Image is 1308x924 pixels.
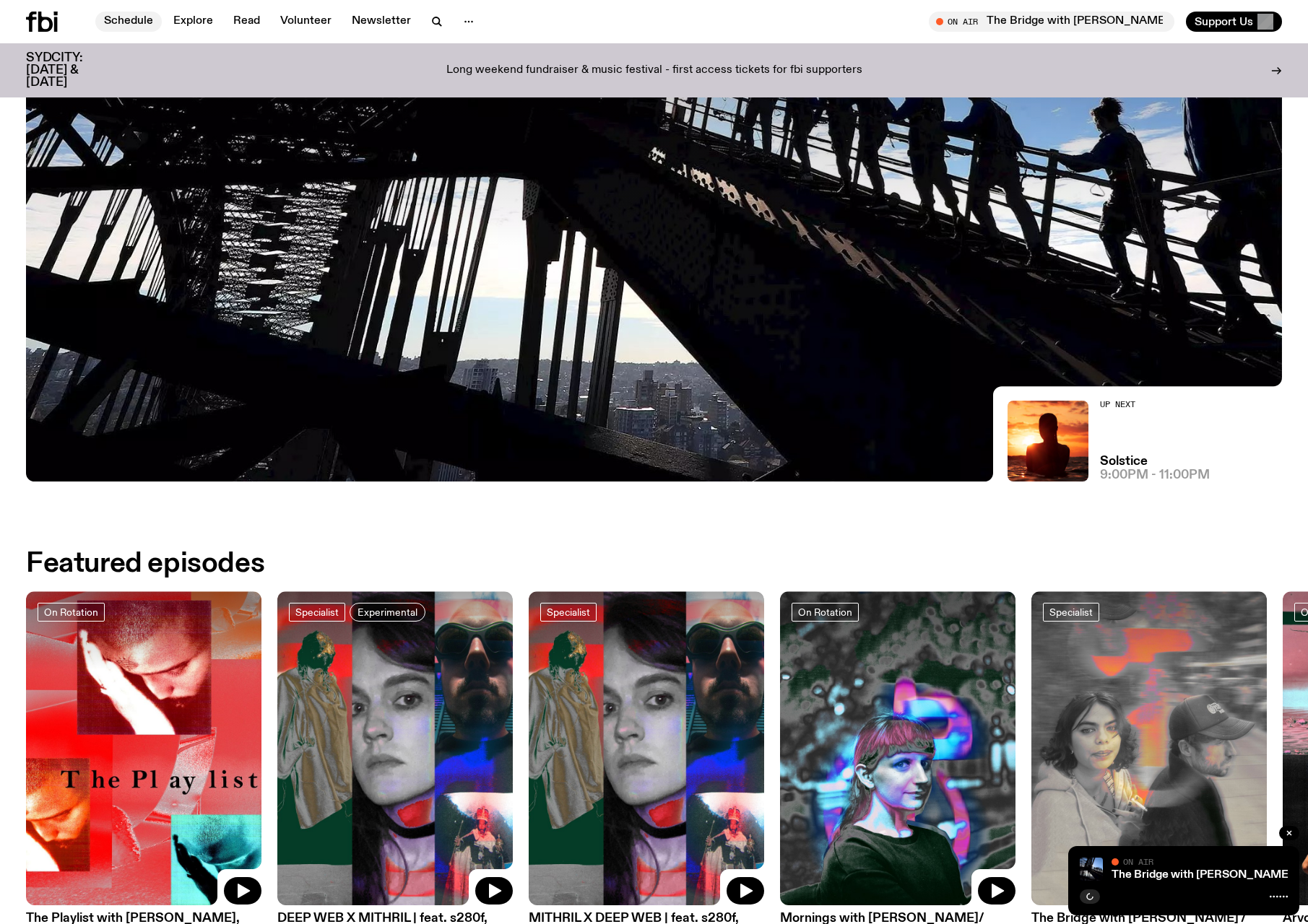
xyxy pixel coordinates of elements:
[446,64,862,77] p: Long weekend fundraiser & music festival - first access tickets for fbi supporters
[289,603,345,622] a: Specialist
[26,591,261,905] img: The cover image for this episode of The Playlist, featuring the title of the show as well as the ...
[225,12,269,32] a: Read
[26,52,118,89] h3: SYDCITY: [DATE] & [DATE]
[1043,603,1099,622] a: Specialist
[343,12,420,32] a: Newsletter
[44,607,98,618] span: On Rotation
[1112,869,1292,881] a: The Bridge with [PERSON_NAME]
[1123,857,1153,866] span: On Air
[1049,607,1093,618] span: Specialist
[798,607,852,618] span: On Rotation
[1008,401,1088,481] img: A girl standing in the ocean as waist level, staring into the rise of the sun.
[1186,12,1282,32] button: Support Us
[547,607,590,618] span: Specialist
[165,12,222,32] a: Explore
[38,603,105,622] a: On Rotation
[1080,858,1103,881] img: People climb Sydney's Harbour Bridge
[26,551,264,577] h2: Featured episodes
[95,12,162,32] a: Schedule
[792,603,859,622] a: On Rotation
[540,603,597,622] a: Specialist
[358,607,417,618] span: Experimental
[1195,15,1253,28] span: Support Us
[1100,401,1210,409] h2: Up Next
[1100,469,1210,481] span: 9:00pm - 11:00pm
[350,603,425,622] a: Experimental
[295,607,339,618] span: Specialist
[272,12,340,32] a: Volunteer
[1100,456,1148,468] a: Solstice
[929,12,1174,32] button: On AirThe Bridge with [PERSON_NAME]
